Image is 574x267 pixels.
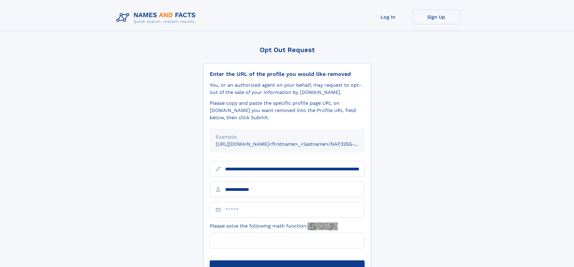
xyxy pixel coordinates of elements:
label: Please solve the following math function: [210,222,338,230]
a: Sign Up [412,10,460,24]
div: Opt Out Request [203,46,371,54]
div: You, or an authorized agent on your behalf, may request to opt-out of the sale of your informatio... [210,82,365,96]
div: Please copy and paste the specific profile page URL on [DOMAIN_NAME] you want removed into the Pr... [210,100,365,121]
img: Logo Names and Facts [114,10,201,26]
div: Enter the URL of the profile you would like removed [210,71,365,77]
a: Log In [364,10,412,24]
div: Example: [216,133,359,141]
small: [URL][DOMAIN_NAME]<firstname>_<lastname>/NAF325G-xxxxxxxx [216,141,376,147]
